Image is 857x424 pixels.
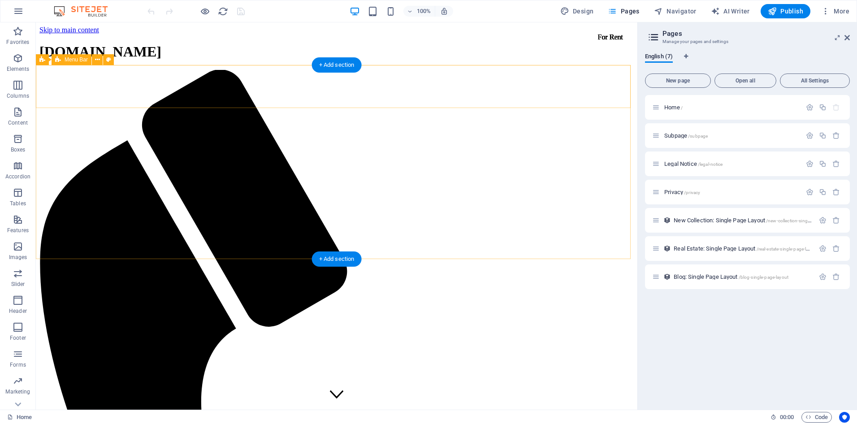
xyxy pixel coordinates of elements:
[560,7,594,16] span: Design
[739,275,788,280] span: /blog-single-page-layout
[663,273,671,281] div: This layout is used as a template for all items (e.g. a blog post) of this collection. The conten...
[645,51,673,64] span: English (7)
[218,6,228,17] i: Reload page
[832,132,840,139] div: Remove
[819,104,827,111] div: Duplicate
[10,200,26,207] p: Tables
[10,361,26,368] p: Forms
[780,412,794,423] span: 00 00
[664,189,700,195] span: Click to open page
[6,39,29,46] p: Favorites
[645,53,850,70] div: Language Tabs
[557,4,597,18] button: Design
[761,4,810,18] button: Publish
[5,388,30,395] p: Marketing
[662,189,801,195] div: Privacy/privacy
[650,4,700,18] button: Navigator
[674,217,836,224] span: Click to open page
[711,7,750,16] span: AI Writer
[312,57,362,73] div: + Add section
[698,162,723,167] span: /legal-notice
[663,245,671,252] div: This layout is used as a template for all items (e.g. a blog post) of this collection. The conten...
[312,251,362,267] div: + Add section
[663,216,671,224] div: This layout is used as a template for all items (e.g. a blog post) of this collection. The conten...
[662,133,801,138] div: Subpage/subpage
[664,160,723,167] span: Click to open page
[662,161,801,167] div: Legal Notice/legal-notice
[440,7,448,15] i: On resize automatically adjust zoom level to fit chosen device.
[806,132,814,139] div: Settings
[819,160,827,168] div: Duplicate
[9,307,27,315] p: Header
[766,218,836,223] span: /new-collection-single-page-layout
[784,78,846,83] span: All Settings
[645,74,711,88] button: New page
[832,273,840,281] div: Remove
[681,105,683,110] span: /
[780,74,850,88] button: All Settings
[555,7,594,22] div: For Rent
[805,412,828,423] span: Code
[806,188,814,196] div: Settings
[671,246,814,251] div: Real Estate: Single Page Layout/real-estate-single-page-layout
[649,78,707,83] span: New page
[10,334,26,342] p: Footer
[806,160,814,168] div: Settings
[5,173,30,180] p: Accordion
[832,216,840,224] div: Remove
[832,245,840,252] div: Remove
[8,119,28,126] p: Content
[832,104,840,111] div: The startpage cannot be deleted
[718,78,772,83] span: Open all
[674,273,788,280] span: Click to open page
[664,104,683,111] span: Click to open page
[684,190,700,195] span: /privacy
[4,4,63,11] a: Skip to main content
[217,6,228,17] button: reload
[671,274,814,280] div: Blog: Single Page Layout/blog-single-page-layout
[662,104,801,110] div: Home/
[65,57,88,62] span: Menu Bar
[403,6,435,17] button: 100%
[604,4,643,18] button: Pages
[714,74,776,88] button: Open all
[52,6,119,17] img: Editor Logo
[671,217,814,223] div: New Collection: Single Page Layout/new-collection-single-page-layout
[819,216,827,224] div: Settings
[819,188,827,196] div: Duplicate
[757,247,818,251] span: /real-estate-single-page-layout
[819,132,827,139] div: Duplicate
[819,273,827,281] div: Settings
[768,7,803,16] span: Publish
[654,7,697,16] span: Navigator
[608,7,639,16] span: Pages
[839,412,850,423] button: Usercentrics
[832,188,840,196] div: Remove
[662,38,832,46] h3: Manage your pages and settings
[664,132,708,139] span: Click to open page
[11,281,25,288] p: Slider
[707,4,753,18] button: AI Writer
[821,7,849,16] span: More
[688,134,708,138] span: /subpage
[662,30,850,38] h2: Pages
[7,227,29,234] p: Features
[819,245,827,252] div: Settings
[7,412,32,423] a: Click to cancel selection. Double-click to open Pages
[832,160,840,168] div: Remove
[9,254,27,261] p: Images
[11,146,26,153] p: Boxes
[806,104,814,111] div: Settings
[770,412,794,423] h6: Session time
[417,6,431,17] h6: 100%
[7,92,29,100] p: Columns
[557,4,597,18] div: Design (Ctrl+Alt+Y)
[7,65,30,73] p: Elements
[801,412,832,423] button: Code
[674,245,818,252] span: Click to open page
[786,414,788,420] span: :
[818,4,853,18] button: More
